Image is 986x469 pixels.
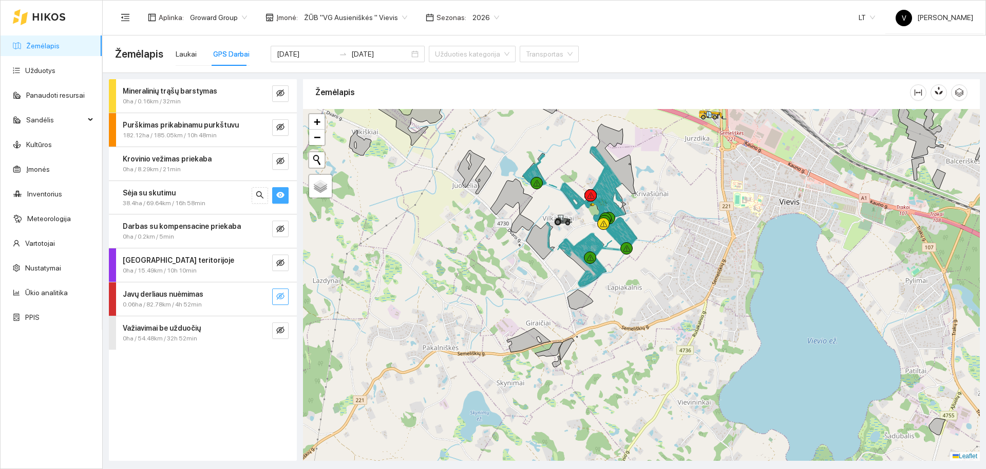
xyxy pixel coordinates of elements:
[123,256,234,264] strong: [GEOGRAPHIC_DATA] teritorijoje
[25,288,68,297] a: Ūkio analitika
[953,453,977,460] a: Leaflet
[910,84,926,101] button: column-width
[437,12,466,23] span: Sezonas :
[25,66,55,75] a: Užduotys
[26,91,85,99] a: Panaudoti resursai
[109,282,297,316] div: Javų derliaus nuėmimas0.06ha / 82.78km / 4h 52mineye-invisible
[123,189,176,197] strong: Sėja su skutimu
[123,121,239,129] strong: Purškimas prikabinamu purkštuvu
[276,89,285,99] span: eye-invisible
[272,322,289,339] button: eye-invisible
[276,12,298,23] span: Įmonė :
[109,79,297,113] div: Mineralinių trąšų barstymas0ha / 0.16km / 32mineye-invisible
[252,187,268,204] button: search
[896,13,973,22] span: [PERSON_NAME]
[314,131,320,143] span: −
[309,175,332,197] a: Layers
[123,334,197,344] span: 0ha / 54.48km / 32h 52min
[25,264,61,272] a: Nustatymai
[123,97,181,106] span: 0ha / 0.16km / 32min
[25,239,55,247] a: Vartotojai
[351,48,409,60] input: Pabaigos data
[339,50,347,58] span: to
[25,313,40,321] a: PPIS
[109,214,297,248] div: Darbas su kompensacine priekaba0ha / 0.2km / 5mineye-invisible
[26,165,50,173] a: Įmonės
[272,85,289,102] button: eye-invisible
[123,155,212,163] strong: Krovinio vežimas priekaba
[123,266,197,276] span: 0ha / 15.49km / 10h 10min
[159,12,184,23] span: Aplinka :
[256,191,264,201] span: search
[309,130,325,145] a: Zoom out
[426,13,434,22] span: calendar
[902,10,906,26] span: V
[123,87,217,95] strong: Mineralinių trąšų barstymas
[277,48,335,60] input: Pradžios data
[176,48,197,60] div: Laukai
[123,324,201,332] strong: Važiavimai be užduočių
[911,88,926,97] span: column-width
[123,290,203,298] strong: Javų derliaus nuėmimas
[148,13,156,22] span: layout
[26,140,52,149] a: Kultūros
[26,110,85,130] span: Sandėlis
[266,13,274,22] span: shop
[309,152,325,168] button: Initiate a new search
[276,157,285,167] span: eye-invisible
[272,153,289,170] button: eye-invisible
[314,115,320,128] span: +
[859,10,875,25] span: LT
[213,48,250,60] div: GPS Darbai
[123,222,241,230] strong: Darbas su kompensacine priekaba
[272,221,289,237] button: eye-invisible
[26,42,60,50] a: Žemėlapis
[109,147,297,181] div: Krovinio vežimas priekaba0ha / 8.29km / 21mineye-invisible
[309,114,325,130] a: Zoom in
[272,119,289,136] button: eye-invisible
[472,10,499,25] span: 2026
[339,50,347,58] span: swap-right
[109,181,297,214] div: Sėja su skutimu38.4ha / 69.64km / 16h 58minsearcheye
[304,10,407,25] span: ŽŪB "VG Ausieniškės " Vievis
[272,187,289,204] button: eye
[276,326,285,336] span: eye-invisible
[121,13,130,22] span: menu-fold
[123,199,205,208] span: 38.4ha / 69.64km / 16h 58min
[315,78,910,107] div: Žemėlapis
[27,214,71,223] a: Meteorologija
[115,7,136,28] button: menu-fold
[123,131,217,140] span: 182.12ha / 185.05km / 10h 48min
[123,232,174,242] span: 0ha / 0.2km / 5min
[276,259,285,268] span: eye-invisible
[272,288,289,305] button: eye-invisible
[276,225,285,234] span: eye-invisible
[272,255,289,271] button: eye-invisible
[115,46,163,62] span: Žemėlapis
[123,165,181,174] span: 0ha / 8.29km / 21min
[27,190,62,198] a: Inventorius
[276,191,285,201] span: eye
[276,292,285,302] span: eye-invisible
[276,123,285,133] span: eye-invisible
[109,248,297,282] div: [GEOGRAPHIC_DATA] teritorijoje0ha / 15.49km / 10h 10mineye-invisible
[190,10,247,25] span: Groward Group
[109,316,297,350] div: Važiavimai be užduočių0ha / 54.48km / 32h 52mineye-invisible
[123,300,202,310] span: 0.06ha / 82.78km / 4h 52min
[109,113,297,147] div: Purškimas prikabinamu purkštuvu182.12ha / 185.05km / 10h 48mineye-invisible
